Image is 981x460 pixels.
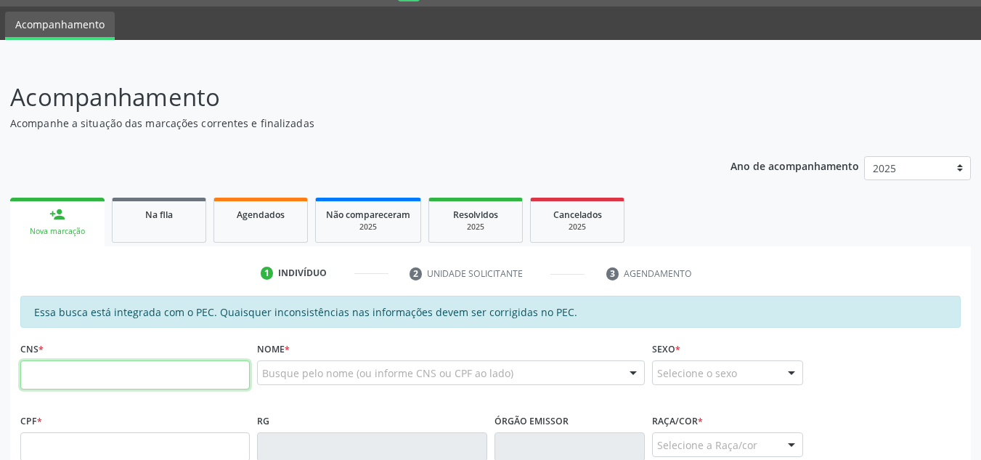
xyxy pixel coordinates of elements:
[657,437,757,453] span: Selecione a Raça/cor
[10,116,683,131] p: Acompanhe a situação das marcações correntes e finalizadas
[257,410,269,432] label: RG
[20,226,94,237] div: Nova marcação
[553,209,602,221] span: Cancelados
[261,267,274,280] div: 1
[20,338,44,360] label: CNS
[657,366,737,381] span: Selecione o sexo
[652,338,680,360] label: Sexo
[5,12,115,40] a: Acompanhamento
[652,410,703,432] label: Raça/cor
[237,209,285,221] span: Agendados
[145,209,173,221] span: Na fila
[730,156,859,174] p: Ano de acompanhamento
[257,338,290,360] label: Nome
[20,296,961,328] div: Essa busca está integrada com o PEC. Quaisquer inconsistências nas informações devem ser corrigid...
[278,267,327,280] div: Indivíduo
[49,206,65,222] div: person_add
[10,79,683,116] p: Acompanhamento
[439,222,512,233] div: 2025
[326,222,410,233] div: 2025
[262,366,513,381] span: Busque pelo nome (ou informe CNS ou CPF ao lado)
[326,209,410,221] span: Não compareceram
[453,209,498,221] span: Resolvidos
[541,222,614,233] div: 2025
[494,410,569,432] label: Órgão emissor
